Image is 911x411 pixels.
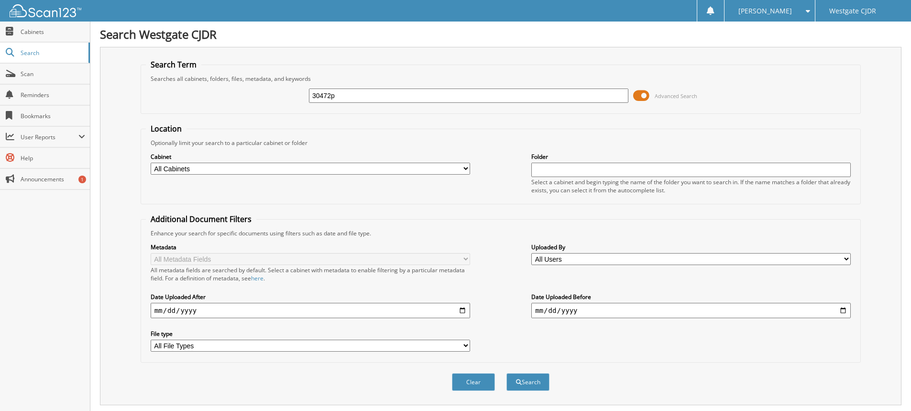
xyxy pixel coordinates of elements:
[21,91,85,99] span: Reminders
[251,274,263,282] a: here
[100,26,901,42] h1: Search Westgate CJDR
[21,112,85,120] span: Bookmarks
[146,59,201,70] legend: Search Term
[146,123,187,134] legend: Location
[21,154,85,162] span: Help
[829,8,876,14] span: Westgate CJDR
[146,139,856,147] div: Optionally limit your search to a particular cabinet or folder
[21,28,85,36] span: Cabinets
[151,243,470,251] label: Metadata
[78,176,86,183] div: 1
[452,373,495,391] button: Clear
[21,49,84,57] span: Search
[531,178,851,194] div: Select a cabinet and begin typing the name of the folder you want to search in. If the name match...
[146,229,856,237] div: Enhance your search for specific documents using filters such as date and file type.
[151,153,470,161] label: Cabinet
[506,373,549,391] button: Search
[151,266,470,282] div: All metadata fields are searched by default. Select a cabinet with metadata to enable filtering b...
[21,175,85,183] span: Announcements
[531,303,851,318] input: end
[655,92,697,100] span: Advanced Search
[151,330,470,338] label: File type
[531,153,851,161] label: Folder
[10,4,81,17] img: scan123-logo-white.svg
[151,293,470,301] label: Date Uploaded After
[21,70,85,78] span: Scan
[146,75,856,83] div: Searches all cabinets, folders, files, metadata, and keywords
[21,133,78,141] span: User Reports
[738,8,792,14] span: [PERSON_NAME]
[151,303,470,318] input: start
[531,243,851,251] label: Uploaded By
[531,293,851,301] label: Date Uploaded Before
[146,214,256,224] legend: Additional Document Filters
